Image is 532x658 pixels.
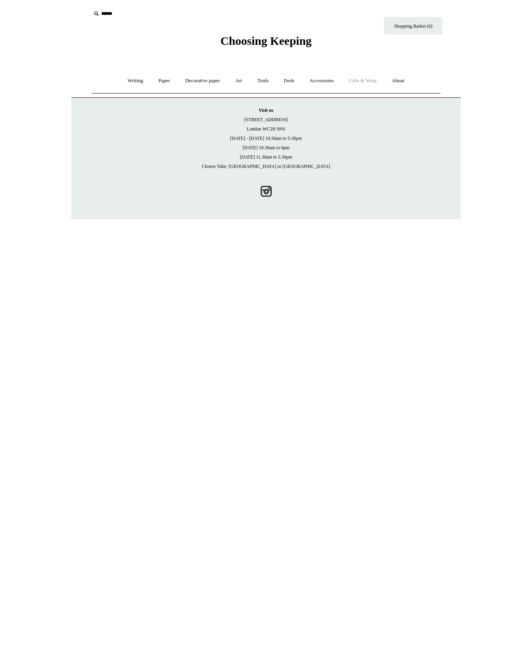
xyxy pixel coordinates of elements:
[79,106,453,171] p: [STREET_ADDRESS] London WC2H 9NS [DATE] - [DATE] 10:30am to 5:30pm [DATE] 10.30am to 6pm [DATE] 1...
[220,41,312,46] a: Choosing Keeping
[151,71,177,91] a: Paper
[220,34,312,47] span: Choosing Keeping
[121,71,150,91] a: Writing
[384,17,442,35] a: Shopping Basket (0)
[178,71,227,91] a: Decorative paper
[250,71,276,91] a: Tools
[303,71,341,91] a: Accessories
[257,183,275,200] a: Instagram
[259,108,273,113] strong: Visit us
[277,71,301,91] a: Desk
[342,71,384,91] a: Gifts & Wrap
[385,71,412,91] a: About
[228,71,249,91] a: Art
